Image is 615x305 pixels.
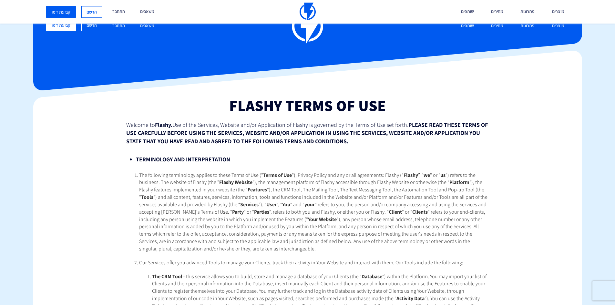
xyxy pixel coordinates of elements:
h1: Flashy Terms Of Use [126,97,489,114]
strong: TERMINOLOGY AND INTERPRETATION [136,156,230,163]
strong: User [266,201,277,208]
span: " or " [402,208,412,215]
span: "), the management platform of Flashy accessible through Flashy Website or otherwise (the “ [252,179,449,186]
strong: PLEASE READ THESE TERMS OF USE CAREFULLY BEFORE USING THE SERVICES, WEBSITE AND/OR APPLICATION [126,121,488,137]
a: פתרונות [516,19,539,33]
span: The following terminology applies to these Terms of Use (" [139,172,263,178]
span: "), the CRM Tool, The Mailing Tool, The Text Messaging Tool, the Automation Tool and Pop-up Tool ... [139,186,484,200]
strong: Parties [254,208,269,215]
span: ", refers to both you and Flashy, or either you or Flashy. " [269,208,389,215]
span: – this service allows you to build, store and manage a database of your Clients (the " [182,273,362,280]
strong: Clients [412,208,428,215]
span: " refers to your end-clients, including any person using the website in which you implement the F... [139,208,485,223]
span: "), any person whose email address, telephone number or any other personal information is added b... [139,216,482,252]
strong: Flashy [404,172,418,178]
strong: us [440,172,446,178]
span: " or " [244,208,254,215]
span: . [324,129,326,137]
a: מוצרים [547,19,569,33]
a: הרשם [81,19,102,31]
a: משאבים [135,19,159,33]
span: ") refers to the business. The website of Flashy (the " [139,172,476,186]
a: מחירים [486,19,508,33]
span: Welcome to [126,121,155,128]
span: ", " [277,201,282,208]
span: "), Privacy Policy and any or all agreements: Flashy (“ [292,172,404,178]
strong: The CRM Tool [152,273,182,280]
span: ”, " [418,172,424,178]
a: שותפים [456,19,479,33]
span: Use of the Services, Website and/or Application of Flashy is governed by the Terms of Use set forth. [172,121,408,128]
span: "), the Flashy features implemented in your website (the " [139,179,482,193]
span: ") and all content, features, services, information, tools and functions included in the Website ... [139,194,487,208]
strong: Flashy. [155,121,172,128]
strong: Features [248,186,267,193]
strong: Tools [141,194,153,200]
a: התחבר [108,19,130,33]
strong: Your Website [308,216,337,223]
span: ") within the Platform. You may import your list of Clients and their personal information into t... [152,273,487,302]
strong: your [304,201,315,208]
strong: You [282,201,290,208]
strong: Services [240,201,259,208]
strong: Platform [449,179,469,186]
span: " or " [430,172,440,178]
strong: Database [362,273,382,280]
strong: Client [389,208,402,215]
strong: Flashy Website [219,179,252,186]
span: " and " [290,201,304,208]
strong: we [424,172,430,178]
a: הרשם [81,6,102,18]
strong: Party [232,208,244,215]
span: " refers to you, the person and/or company accessing and using the Services and accepting [PERSON... [139,201,487,215]
a: קביעת דמו [46,6,76,18]
strong: Activity Data [396,295,425,302]
span: Our Services offer you advanced Tools to manage your Clients, track their activity in Your Websit... [139,259,463,266]
strong: Terms of Use [263,172,292,178]
a: קביעת דמו [46,19,76,31]
span: ”). " [259,201,266,208]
